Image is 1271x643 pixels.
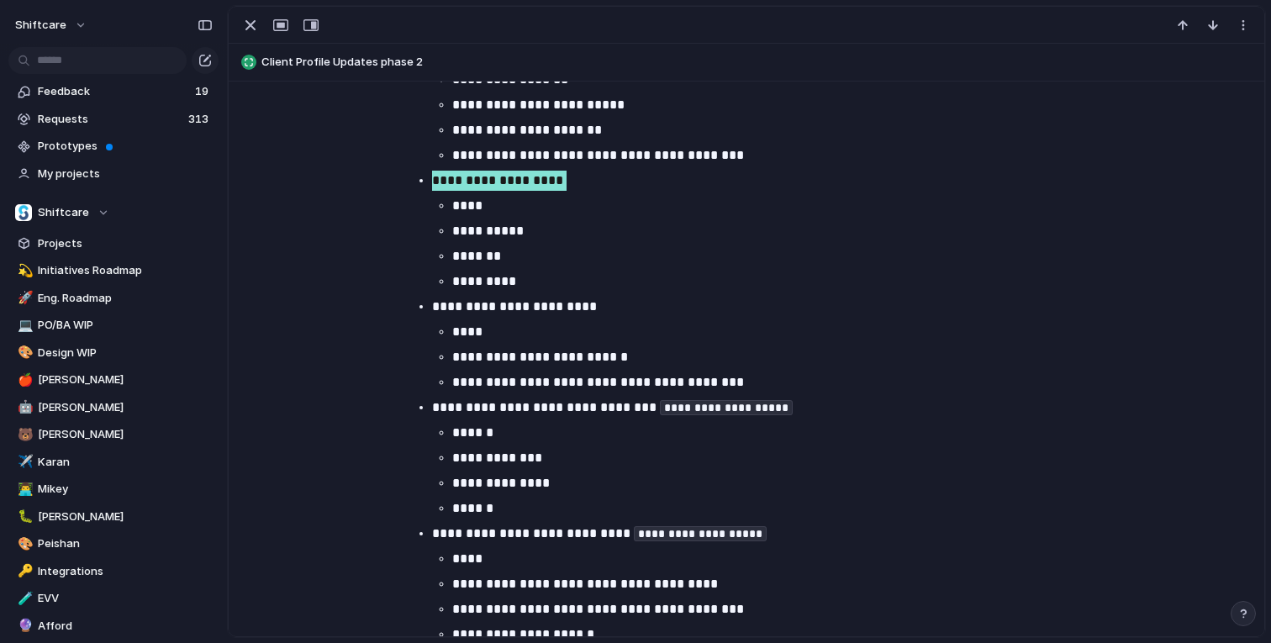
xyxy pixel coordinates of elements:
[8,200,219,225] button: Shiftcare
[15,481,32,498] button: 👨‍💻
[8,395,219,420] a: 🤖[PERSON_NAME]
[15,509,32,525] button: 🐛
[15,262,32,279] button: 💫
[8,586,219,611] a: 🧪EVV
[18,589,29,609] div: 🧪
[15,372,32,388] button: 🍎
[38,563,213,580] span: Integrations
[38,345,213,361] span: Design WIP
[15,426,32,443] button: 🐻
[15,590,32,607] button: 🧪
[38,317,213,334] span: PO/BA WIP
[18,343,29,362] div: 🎨
[38,399,213,416] span: [PERSON_NAME]
[8,504,219,530] a: 🐛[PERSON_NAME]
[8,12,96,39] button: shiftcare
[15,399,32,416] button: 🤖
[236,49,1257,76] button: Client Profile Updates phase 2
[8,531,219,556] a: 🎨Peishan
[18,288,29,308] div: 🚀
[8,367,219,393] a: 🍎[PERSON_NAME]
[38,535,213,552] span: Peishan
[18,535,29,554] div: 🎨
[8,79,219,104] a: Feedback19
[15,563,32,580] button: 🔑
[15,345,32,361] button: 🎨
[18,480,29,499] div: 👨‍💻
[38,204,89,221] span: Shiftcare
[38,111,183,128] span: Requests
[8,477,219,502] a: 👨‍💻Mikey
[18,507,29,526] div: 🐛
[15,290,32,307] button: 🚀
[38,138,213,155] span: Prototypes
[18,398,29,417] div: 🤖
[15,618,32,635] button: 🔮
[38,290,213,307] span: Eng. Roadmap
[18,425,29,445] div: 🐻
[8,286,219,311] a: 🚀Eng. Roadmap
[8,231,219,256] a: Projects
[8,258,219,283] a: 💫Initiatives Roadmap
[38,509,213,525] span: [PERSON_NAME]
[38,235,213,252] span: Projects
[18,452,29,472] div: ✈️
[38,454,213,471] span: Karan
[38,481,213,498] span: Mikey
[8,614,219,639] a: 🔮Afford
[18,261,29,281] div: 💫
[38,166,213,182] span: My projects
[38,426,213,443] span: [PERSON_NAME]
[38,618,213,635] span: Afford
[18,316,29,335] div: 💻
[38,262,213,279] span: Initiatives Roadmap
[8,134,219,159] a: Prototypes
[8,422,219,447] a: 🐻[PERSON_NAME]
[8,107,219,132] a: Requests313
[188,111,212,128] span: 313
[38,372,213,388] span: [PERSON_NAME]
[8,450,219,475] a: ✈️Karan
[15,535,32,552] button: 🎨
[8,313,219,338] a: 💻PO/BA WIP
[261,54,1257,71] span: Client Profile Updates phase 2
[38,590,213,607] span: EVV
[8,340,219,366] a: 🎨Design WIP
[18,371,29,390] div: 🍎
[15,454,32,471] button: ✈️
[18,561,29,581] div: 🔑
[15,317,32,334] button: 💻
[8,161,219,187] a: My projects
[18,616,29,635] div: 🔮
[195,83,212,100] span: 19
[38,83,190,100] span: Feedback
[8,559,219,584] a: 🔑Integrations
[15,17,66,34] span: shiftcare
